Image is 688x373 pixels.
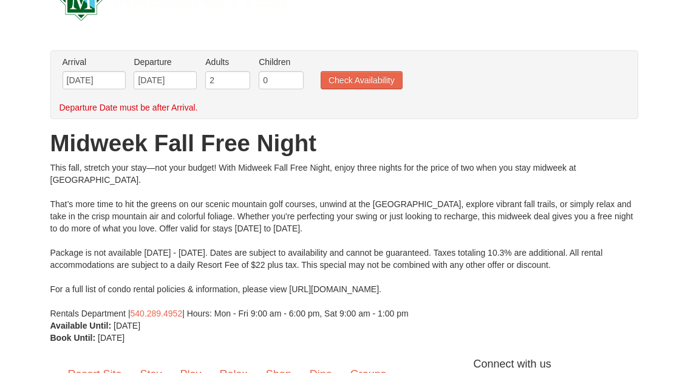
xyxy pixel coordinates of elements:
[131,309,183,318] a: 540.289.4952
[321,71,403,89] button: Check Availability
[50,131,638,156] h1: Midweek Fall Free Night
[205,56,250,68] label: Adults
[98,333,124,343] span: [DATE]
[134,56,197,68] label: Departure
[259,56,304,68] label: Children
[50,321,112,330] strong: Available Until:
[50,162,638,320] div: This fall, stretch your stay—not your budget! With Midweek Fall Free Night, enjoy three nights fo...
[50,333,96,343] strong: Book Until:
[60,101,616,114] div: Departure Date must be after Arrival.
[114,321,140,330] span: [DATE]
[63,56,126,68] label: Arrival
